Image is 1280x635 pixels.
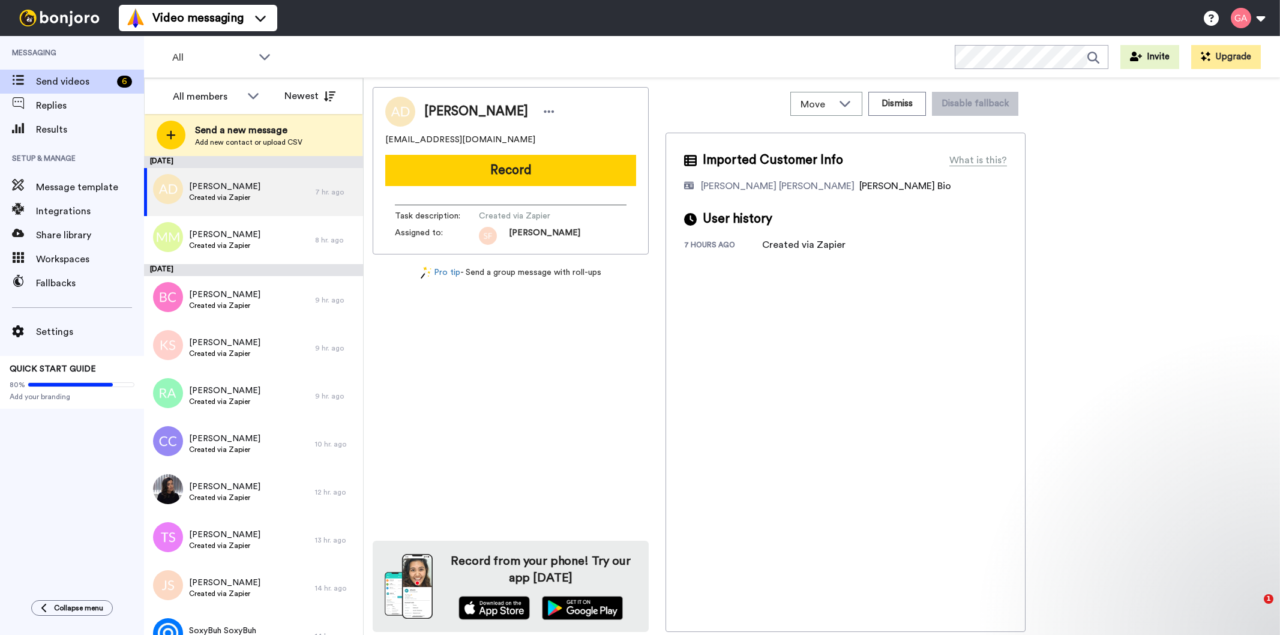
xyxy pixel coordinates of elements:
[153,222,183,252] img: mm.png
[189,193,260,202] span: Created via Zapier
[189,481,260,493] span: [PERSON_NAME]
[153,330,183,360] img: ks.png
[701,179,855,193] div: [PERSON_NAME] [PERSON_NAME]
[144,264,363,276] div: [DATE]
[117,76,132,88] div: 6
[173,89,241,104] div: All members
[385,134,535,146] span: [EMAIL_ADDRESS][DOMAIN_NAME]
[1239,594,1268,623] iframe: Intercom live chat
[189,349,260,358] span: Created via Zapier
[395,210,479,222] span: Task description :
[762,238,846,252] div: Created via Zapier
[10,365,96,373] span: QUICK START GUIDE
[315,235,357,245] div: 8 hr. ago
[189,445,260,454] span: Created via Zapier
[189,541,260,550] span: Created via Zapier
[868,92,926,116] button: Dismiss
[189,529,260,541] span: [PERSON_NAME]
[36,74,112,89] span: Send videos
[153,426,183,456] img: cc.png
[189,241,260,250] span: Created via Zapier
[315,295,357,305] div: 9 hr. ago
[36,180,144,194] span: Message template
[509,227,580,245] span: [PERSON_NAME]
[479,227,497,245] img: sf.png
[36,276,144,290] span: Fallbacks
[36,252,144,266] span: Workspaces
[189,589,260,598] span: Created via Zapier
[36,98,144,113] span: Replies
[703,151,843,169] span: Imported Customer Info
[189,181,260,193] span: [PERSON_NAME]
[10,380,25,390] span: 80%
[10,392,134,402] span: Add your branding
[195,123,302,137] span: Send a new message
[445,553,637,586] h4: Record from your phone! Try our app [DATE]
[542,596,623,620] img: playstore
[36,122,144,137] span: Results
[153,474,183,504] img: 5a6b6408-4240-4300-ad7f-a2f706c9f896.jpg
[1191,45,1261,69] button: Upgrade
[315,439,357,449] div: 10 hr. ago
[153,570,183,600] img: js.png
[315,487,357,497] div: 12 hr. ago
[315,535,357,545] div: 13 hr. ago
[385,155,636,186] button: Record
[189,289,260,301] span: [PERSON_NAME]
[189,577,260,589] span: [PERSON_NAME]
[1264,594,1273,604] span: 1
[54,603,103,613] span: Collapse menu
[189,337,260,349] span: [PERSON_NAME]
[153,282,183,312] img: bc.png
[458,596,530,620] img: appstore
[14,10,104,26] img: bj-logo-header-white.svg
[424,103,528,121] span: [PERSON_NAME]
[152,10,244,26] span: Video messaging
[949,153,1007,167] div: What is this?
[385,97,415,127] img: Image of Ashley Donnell
[315,391,357,401] div: 9 hr. ago
[172,50,253,65] span: All
[189,433,260,445] span: [PERSON_NAME]
[315,343,357,353] div: 9 hr. ago
[195,137,302,147] span: Add new contact or upload CSV
[315,187,357,197] div: 7 hr. ago
[153,378,183,408] img: ra.png
[315,583,357,593] div: 14 hr. ago
[189,301,260,310] span: Created via Zapier
[385,554,433,619] img: download
[932,92,1018,116] button: Disable fallback
[421,266,431,279] img: magic-wand.svg
[36,325,144,339] span: Settings
[189,493,260,502] span: Created via Zapier
[144,156,363,168] div: [DATE]
[153,174,183,204] img: ad.png
[275,84,344,108] button: Newest
[684,240,762,252] div: 7 hours ago
[189,229,260,241] span: [PERSON_NAME]
[36,204,144,218] span: Integrations
[395,227,479,245] span: Assigned to:
[189,385,260,397] span: [PERSON_NAME]
[479,210,593,222] span: Created via Zapier
[31,600,113,616] button: Collapse menu
[373,266,649,279] div: - Send a group message with roll-ups
[1120,45,1179,69] button: Invite
[703,210,772,228] span: User history
[421,266,460,279] a: Pro tip
[36,228,144,242] span: Share library
[153,522,183,552] img: ts.png
[189,397,260,406] span: Created via Zapier
[126,8,145,28] img: vm-color.svg
[801,97,833,112] span: Move
[859,181,951,191] span: [PERSON_NAME] Bio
